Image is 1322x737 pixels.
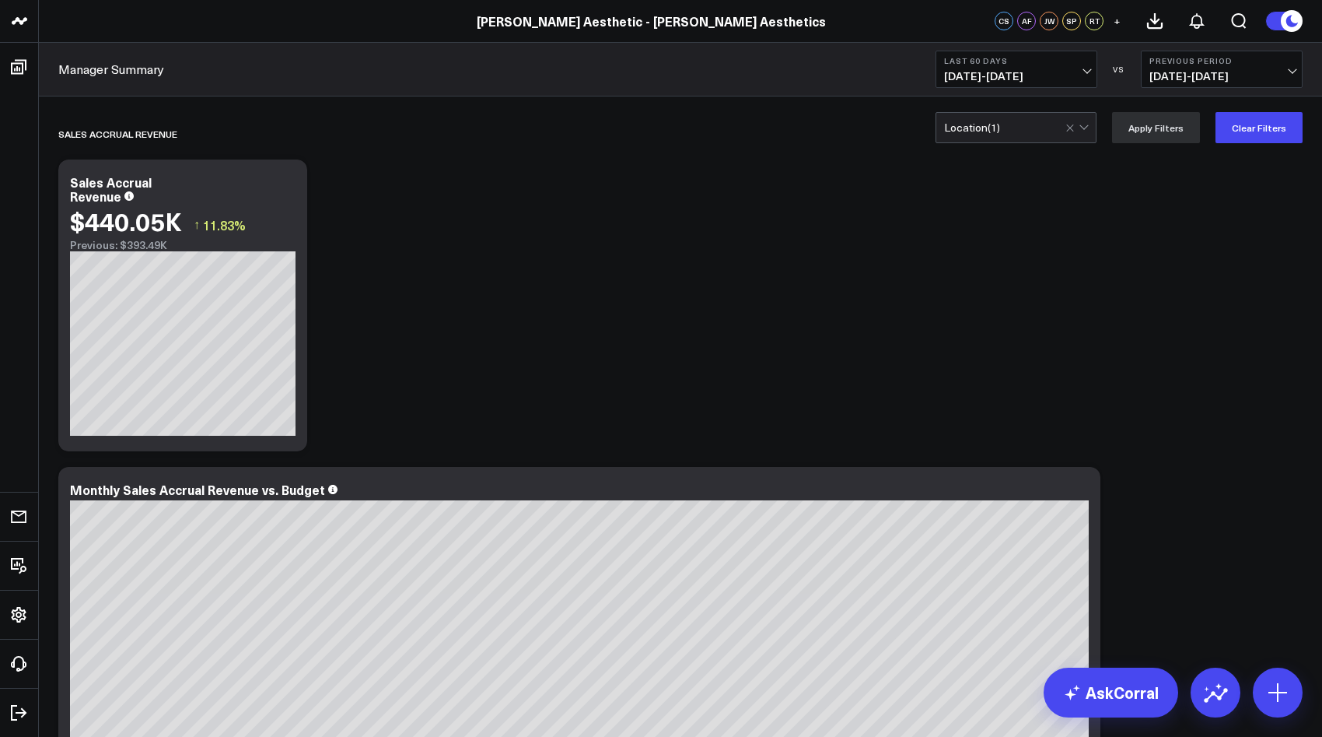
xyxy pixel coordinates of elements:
div: VS [1105,65,1133,74]
span: + [1114,16,1121,26]
b: Last 60 Days [944,56,1089,65]
div: Sales Accrual Revenue [58,116,177,152]
span: [DATE] - [DATE] [1149,70,1294,82]
div: CS [995,12,1013,30]
button: Clear Filters [1215,112,1303,143]
div: Monthly Sales Accrual Revenue vs. Budget [70,481,325,498]
a: [PERSON_NAME] Aesthetic - [PERSON_NAME] Aesthetics [477,12,826,30]
button: Apply Filters [1112,112,1200,143]
div: RT [1085,12,1103,30]
div: Sales Accrual Revenue [70,174,152,205]
div: Previous: $393.49K [70,239,296,251]
span: ↑ [194,215,200,235]
span: [DATE] - [DATE] [944,70,1089,82]
div: AF [1017,12,1036,30]
a: AskCorral [1044,668,1178,718]
a: Manager Summary [58,61,164,78]
b: Previous Period [1149,56,1294,65]
div: Location ( 1 ) [944,121,1000,134]
button: Last 60 Days[DATE]-[DATE] [936,51,1097,88]
div: JW [1040,12,1058,30]
div: SP [1062,12,1081,30]
button: Previous Period[DATE]-[DATE] [1141,51,1303,88]
span: 11.83% [203,216,246,233]
button: + [1107,12,1126,30]
div: $440.05K [70,207,182,235]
